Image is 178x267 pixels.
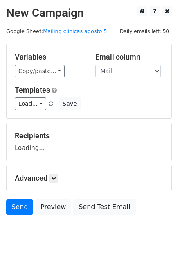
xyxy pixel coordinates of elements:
[15,65,65,77] a: Copy/paste...
[6,28,107,34] small: Google Sheet:
[59,97,80,110] button: Save
[95,53,164,62] h5: Email column
[15,86,50,94] a: Templates
[35,199,71,215] a: Preview
[6,6,172,20] h2: New Campaign
[15,131,163,152] div: Loading...
[15,131,163,140] h5: Recipients
[6,199,33,215] a: Send
[117,28,172,34] a: Daily emails left: 50
[15,53,83,62] h5: Variables
[15,97,46,110] a: Load...
[15,174,163,183] h5: Advanced
[73,199,135,215] a: Send Test Email
[117,27,172,36] span: Daily emails left: 50
[43,28,107,34] a: Mailing clinicas agosto 5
